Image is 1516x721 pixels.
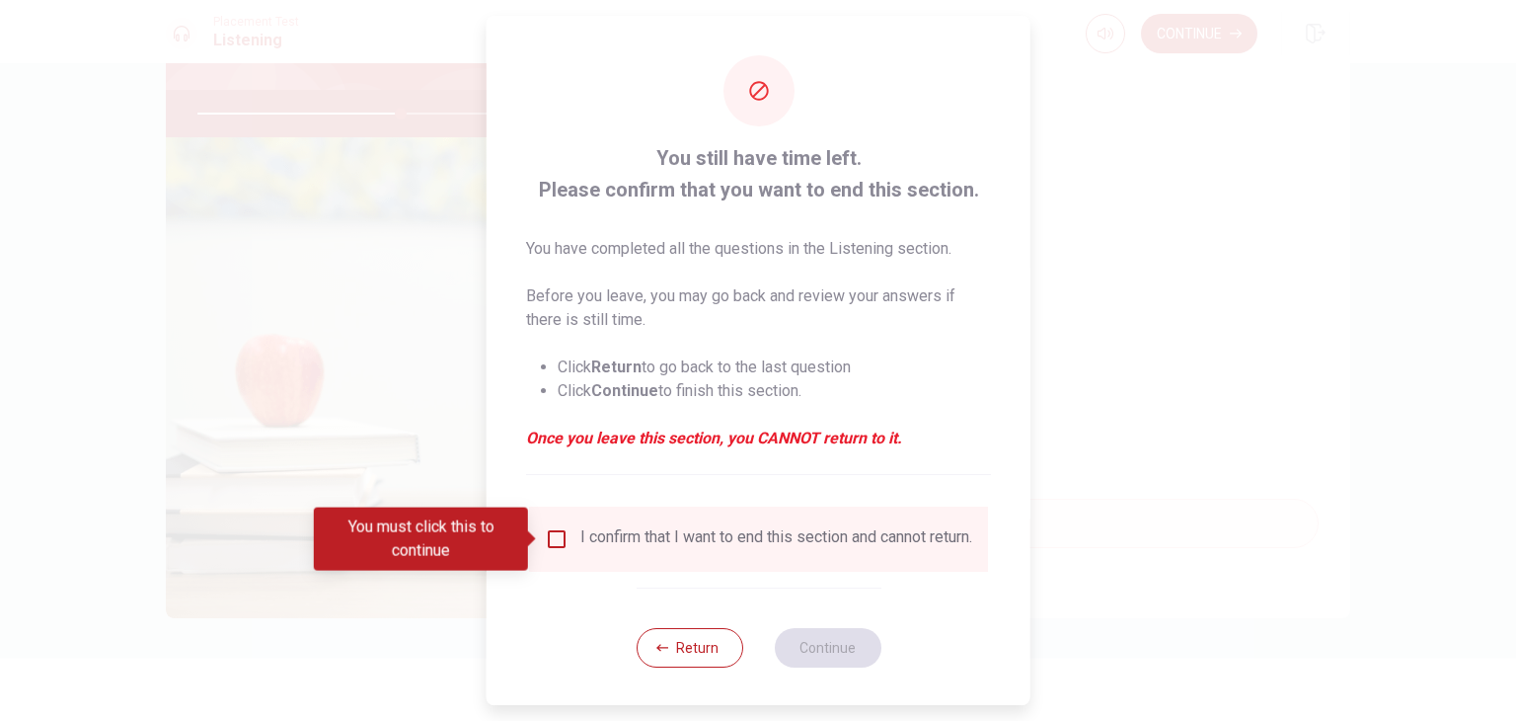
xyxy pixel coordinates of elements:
strong: Return [591,358,642,376]
button: Return [636,628,742,668]
strong: Continue [591,381,658,400]
li: Click to go back to the last question [558,356,991,379]
p: Before you leave, you may go back and review your answers if there is still time. [526,284,991,332]
li: Click to finish this section. [558,379,991,403]
div: I confirm that I want to end this section and cannot return. [580,527,972,551]
p: You have completed all the questions in the Listening section. [526,237,991,261]
span: You must click this to continue [545,527,568,551]
em: Once you leave this section, you CANNOT return to it. [526,427,991,450]
button: Continue [774,628,880,668]
div: You must click this to continue [314,508,528,571]
span: You still have time left. Please confirm that you want to end this section. [526,142,991,205]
